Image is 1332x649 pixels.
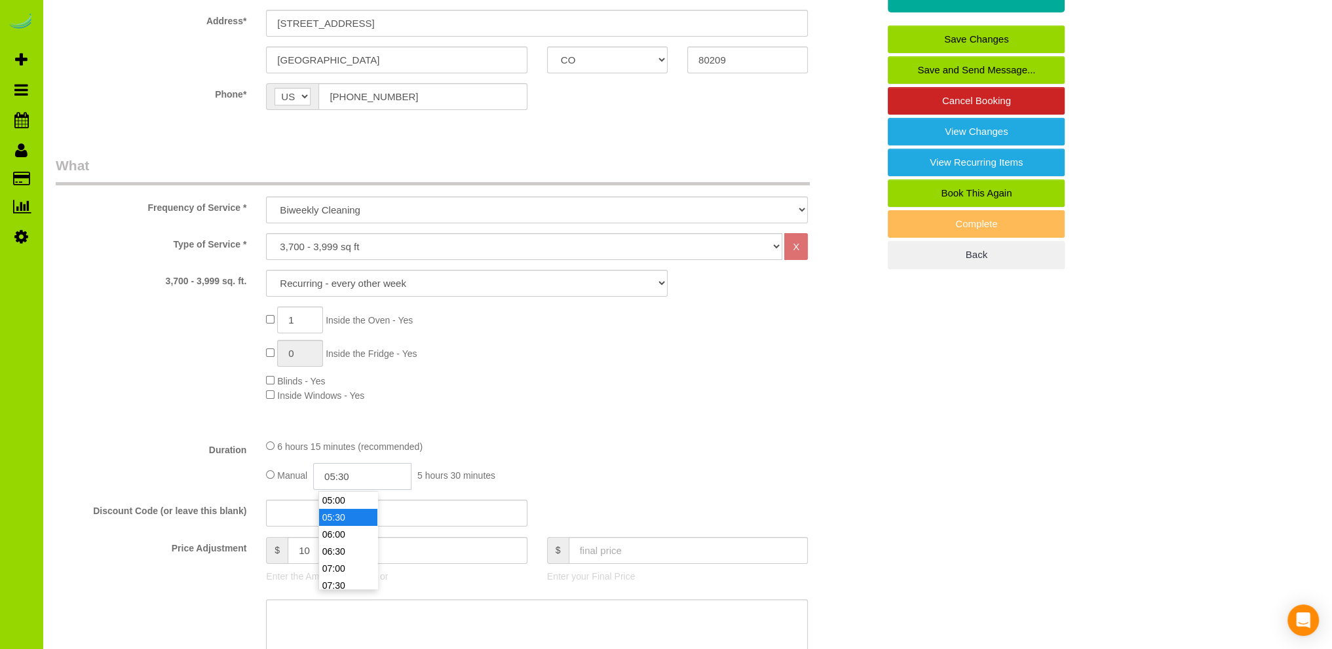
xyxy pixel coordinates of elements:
[319,492,377,509] li: 05:00
[266,537,288,564] span: $
[46,83,256,101] label: Phone*
[326,348,417,359] span: Inside the Fridge - Yes
[46,233,256,251] label: Type of Service *
[277,470,307,481] span: Manual
[46,500,256,517] label: Discount Code (or leave this blank)
[46,537,256,555] label: Price Adjustment
[46,270,256,287] label: 3,700 - 3,999 sq. ft.
[277,441,423,452] span: 6 hours 15 minutes (recommended)
[569,537,809,564] input: final price
[56,156,810,185] legend: What
[547,570,808,583] p: Enter your Final Price
[888,26,1065,53] a: Save Changes
[326,315,413,325] span: Inside the Oven - Yes
[266,570,527,583] p: Enter the Amount to Adjust, or
[319,526,377,543] li: 06:00
[319,509,377,526] li: 05:30
[888,118,1065,145] a: View Changes
[277,376,325,386] span: Blinds - Yes
[547,537,569,564] span: $
[319,577,377,594] li: 07:30
[319,560,377,577] li: 07:00
[46,196,256,214] label: Frequency of Service *
[888,56,1065,84] a: Save and Send Message...
[417,470,495,481] span: 5 hours 30 minutes
[888,149,1065,176] a: View Recurring Items
[277,390,364,401] span: Inside Windows - Yes
[266,46,527,73] input: City*
[888,179,1065,207] a: Book This Again
[46,10,256,28] label: Address*
[46,439,256,456] label: Duration
[687,46,808,73] input: Zip Code*
[888,87,1065,115] a: Cancel Booking
[319,543,377,560] li: 06:30
[318,83,527,110] input: Phone*
[888,241,1065,269] a: Back
[1287,604,1319,636] div: Open Intercom Messenger
[8,13,34,31] img: Automaid Logo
